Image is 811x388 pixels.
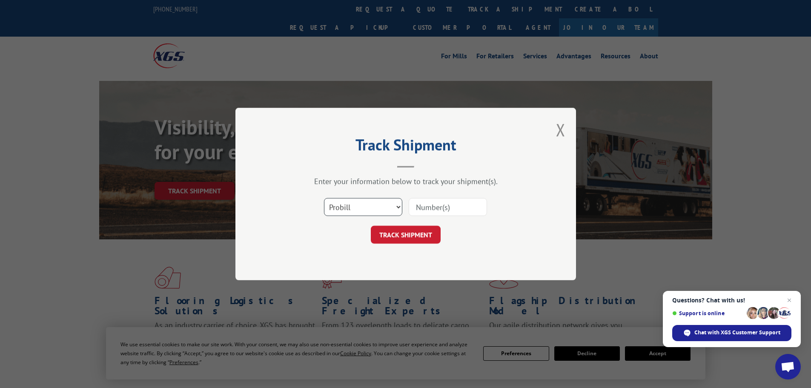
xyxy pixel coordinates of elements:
[371,226,441,244] button: TRACK SHIPMENT
[278,176,533,186] div: Enter your information below to track your shipment(s).
[672,325,791,341] span: Chat with XGS Customer Support
[556,118,565,141] button: Close modal
[672,310,744,316] span: Support is online
[694,329,780,336] span: Chat with XGS Customer Support
[409,198,487,216] input: Number(s)
[278,139,533,155] h2: Track Shipment
[775,354,801,379] a: Open chat
[672,297,791,304] span: Questions? Chat with us!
